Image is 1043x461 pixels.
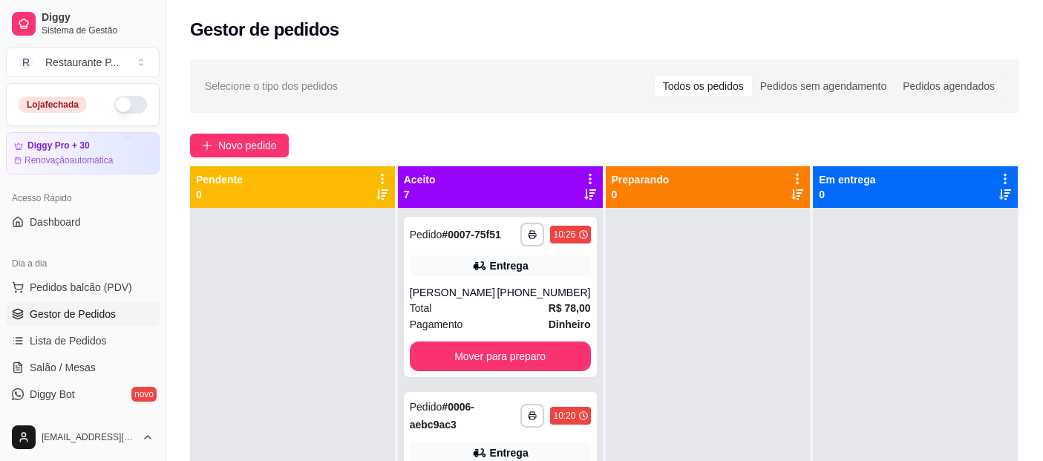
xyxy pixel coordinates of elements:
span: R [19,55,33,70]
strong: Dinheiro [549,318,591,330]
span: Pedido [410,401,442,413]
p: Preparando [612,172,670,187]
span: Salão / Mesas [30,360,96,375]
span: Selecione o tipo dos pedidos [205,78,338,94]
div: [PERSON_NAME] [410,285,497,300]
a: Diggy Botnovo [6,382,160,406]
button: Alterar Status [114,96,147,114]
span: Novo pedido [218,137,277,154]
div: [PHONE_NUMBER] [497,285,590,300]
span: Pedidos balcão (PDV) [30,280,132,295]
a: Salão / Mesas [6,356,160,379]
div: Entrega [490,258,529,273]
strong: # 0006-aebc9ac3 [410,401,474,431]
button: Mover para preparo [410,341,591,371]
span: Pagamento [410,316,463,333]
span: plus [202,140,212,151]
span: Diggy Bot [30,387,75,402]
p: 7 [404,187,436,202]
button: [EMAIL_ADDRESS][DOMAIN_NAME] [6,419,160,455]
span: Diggy [42,11,154,24]
div: 10:26 [553,229,575,241]
span: Total [410,300,432,316]
strong: R$ 78,00 [549,302,591,314]
h2: Gestor de pedidos [190,18,339,42]
strong: # 0007-75f51 [442,229,500,241]
p: Aceito [404,172,436,187]
span: Dashboard [30,215,81,229]
span: Gestor de Pedidos [30,307,116,321]
a: KDS [6,409,160,433]
a: Lista de Pedidos [6,329,160,353]
div: Restaurante P ... [45,55,119,70]
button: Select a team [6,48,160,77]
div: Pedidos sem agendamento [752,76,895,97]
span: Pedido [410,229,442,241]
div: Acesso Rápido [6,186,160,210]
button: Novo pedido [190,134,289,157]
p: 0 [819,187,875,202]
article: Renovação automática [24,154,113,166]
span: Lista de Pedidos [30,333,107,348]
p: Em entrega [819,172,875,187]
div: 10:20 [553,410,575,422]
button: Pedidos balcão (PDV) [6,275,160,299]
p: 0 [196,187,243,202]
a: Diggy Pro + 30Renovaçãoautomática [6,132,160,174]
article: Diggy Pro + 30 [27,140,90,151]
span: [EMAIL_ADDRESS][DOMAIN_NAME] [42,431,136,443]
a: DiggySistema de Gestão [6,6,160,42]
div: Loja fechada [19,97,87,113]
div: Entrega [490,445,529,460]
div: Dia a dia [6,252,160,275]
p: Pendente [196,172,243,187]
span: Sistema de Gestão [42,24,154,36]
p: 0 [612,187,670,202]
a: Gestor de Pedidos [6,302,160,326]
a: Dashboard [6,210,160,234]
div: Todos os pedidos [655,76,752,97]
div: Pedidos agendados [895,76,1003,97]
